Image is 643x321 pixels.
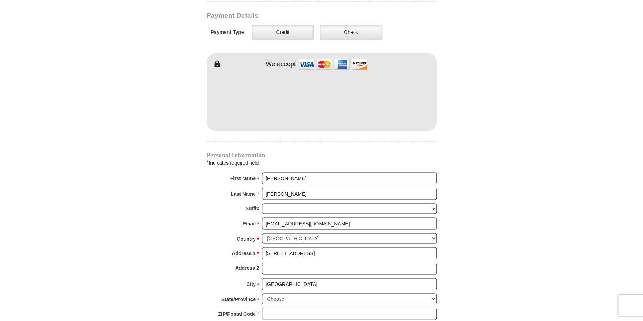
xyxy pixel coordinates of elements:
[246,279,255,289] strong: City
[320,25,382,40] label: Check
[207,152,437,158] h4: Personal Information
[221,294,256,304] strong: State/Province
[237,234,256,243] strong: Country
[230,173,256,183] strong: First Name
[232,248,256,258] strong: Address 1
[252,25,313,40] label: Credit
[207,12,387,20] h3: Payment Details
[298,57,368,72] img: credit cards accepted
[218,309,256,319] strong: ZIP/Postal Code
[235,263,259,273] strong: Address 2
[246,203,259,213] strong: Suffix
[207,158,437,167] div: Indicates required field
[211,29,244,35] h5: Payment Type
[243,218,256,228] strong: Email
[231,189,256,199] strong: Last Name
[266,61,296,68] h4: We accept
